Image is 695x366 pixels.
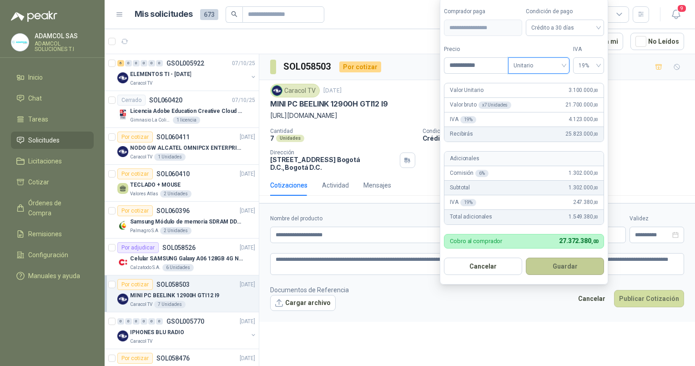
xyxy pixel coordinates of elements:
div: Mensajes [363,180,391,190]
span: Órdenes de Compra [28,198,85,218]
p: Caracol TV [130,338,152,345]
p: SOL060396 [156,208,190,214]
p: Caracol TV [130,80,152,87]
p: MINI PC BEELINK 12900H GTI12 I9 [130,291,219,300]
span: ,00 [593,185,599,190]
a: 0 0 0 0 0 0 GSOL005770[DATE] Company LogoIPHONES BLU RADIOCaracol TV [117,316,257,345]
p: [STREET_ADDRESS] Bogotá D.C. , Bogotá D.C. [270,156,396,171]
div: 0 [125,318,132,325]
p: Comisión [450,169,489,178]
img: Company Logo [117,72,128,83]
div: 6 % [475,170,489,177]
button: Cargar archivo [270,295,336,311]
p: Dirección [270,149,396,156]
p: [DATE] [240,170,255,178]
span: Unitario [514,59,564,72]
p: Recibirás [450,130,473,138]
div: 1 licencia [173,117,200,124]
img: Company Logo [117,146,128,157]
img: Company Logo [117,257,128,268]
p: IPHONES BLU RADIO [130,328,184,337]
span: ,00 [593,117,599,122]
p: Caracol TV [130,301,152,308]
span: ,00 [591,239,599,244]
div: 1 Unidades [154,153,186,161]
p: NODO GW ALCATEL OMNIPCX ENTERPRISE SIP [130,144,243,152]
p: [DATE] [240,317,255,326]
p: 7 [270,134,274,142]
a: 6 0 0 0 0 0 GSOL00592207/10/25 Company LogoELEMENTOS TI - [DATE]Caracol TV [117,58,257,87]
div: 0 [148,60,155,66]
div: 0 [133,60,140,66]
span: 247.380 [573,198,599,207]
label: IVA [573,45,604,54]
a: Inicio [11,69,94,86]
span: 1.302.000 [569,183,598,192]
p: SOL060411 [156,134,190,140]
p: Palmagro S.A [130,227,158,234]
a: Por cotizarSOL060410[DATE] TECLADO + MOUSEValores Atlas2 Unidades [105,165,259,202]
div: 6 [117,60,124,66]
span: 21.700.000 [565,101,598,109]
div: 0 [148,318,155,325]
label: Comprador paga [444,7,522,16]
p: [DATE] [240,280,255,289]
p: MINI PC BEELINK 12900H GTI12 I9 [270,99,388,109]
a: Tareas [11,111,94,128]
span: ,00 [593,132,599,137]
a: Por cotizarSOL060396[DATE] Company LogoSamsung Módulo de memoria SDRAM DDR4 M393A2G40DB0 de 16 GB... [105,202,259,239]
p: Total adicionales [450,213,492,221]
span: Manuales y ayuda [28,271,80,281]
span: ,00 [593,102,599,107]
span: 3.100.000 [569,86,598,95]
div: 0 [156,318,163,325]
img: Company Logo [117,109,128,120]
img: Company Logo [272,86,282,96]
img: Company Logo [117,330,128,341]
button: No Leídos [630,33,684,50]
div: 6 Unidades [162,264,194,271]
div: Por cotizar [117,279,153,290]
span: 1.549.380 [569,213,598,221]
span: 19% [579,59,599,72]
p: ADAMCOL SOLUCIONES T.I [35,41,94,52]
button: Guardar [526,258,604,275]
p: Cantidad [270,128,415,134]
p: Subtotal [450,183,470,192]
p: [DATE] [240,207,255,215]
div: 2 Unidades [160,227,191,234]
a: Manuales y ayuda [11,267,94,285]
label: Validez [630,214,684,223]
img: Company Logo [117,220,128,231]
a: Cotizar [11,173,94,191]
p: Caracol TV [130,153,152,161]
span: Inicio [28,72,43,82]
a: Órdenes de Compra [11,194,94,222]
div: Cerrado [117,95,146,106]
span: ,00 [593,214,599,219]
a: Configuración [11,246,94,264]
h3: SOL058503 [283,60,332,74]
p: Crédito a 30 días [423,134,692,142]
p: IVA [450,198,476,207]
button: Cancelar [444,258,522,275]
div: 0 [156,60,163,66]
div: Unidades [276,135,304,142]
div: 0 [125,60,132,66]
div: Por cotizar [339,61,381,72]
p: TECLADO + MOUSE [130,181,181,189]
span: Licitaciones [28,156,62,166]
div: Por cotizar [117,132,153,142]
span: Remisiones [28,229,62,239]
p: SOL060410 [156,171,190,177]
button: Cancelar [573,290,610,307]
p: Adicionales [450,154,479,163]
p: GSOL005770 [166,318,204,325]
span: 4.123.000 [569,115,598,124]
p: [DATE] [240,244,255,252]
div: Actividad [322,180,349,190]
label: Nombre del producto [270,214,496,223]
span: ,00 [593,200,599,205]
p: [DATE] [323,86,342,95]
p: Condición de pago [423,128,692,134]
